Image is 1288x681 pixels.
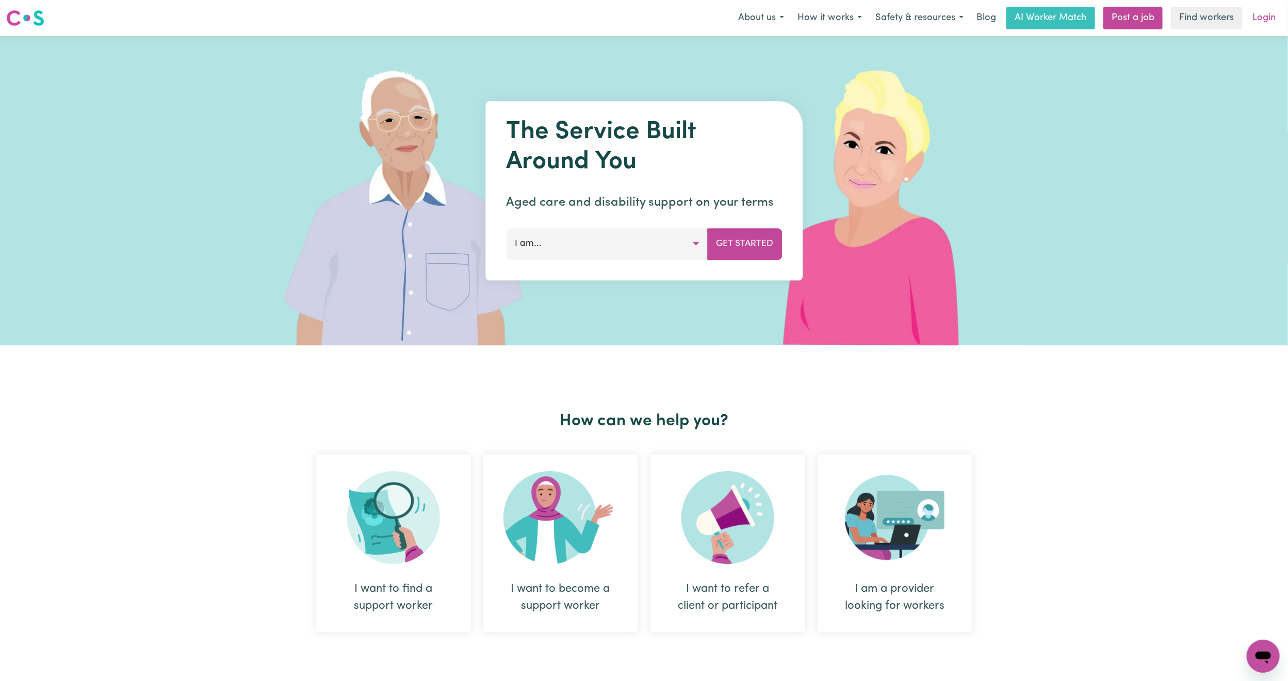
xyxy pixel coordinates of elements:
[1103,7,1163,29] a: Post a job
[1006,7,1095,29] a: AI Worker Match
[731,7,791,29] button: About us
[650,455,805,632] div: I want to refer a client or participant
[970,7,1002,29] a: Blog
[845,471,945,564] img: Provider
[6,9,44,27] img: Careseekers logo
[503,471,618,564] img: Become Worker
[707,228,782,259] button: Get Started
[842,580,948,614] div: I am a provider looking for workers
[1171,7,1242,29] a: Find workers
[506,228,708,259] button: I am...
[341,580,446,614] div: I want to find a support worker
[1247,640,1280,673] iframe: Button to launch messaging window, conversation in progress
[791,7,869,29] button: How it works
[347,471,440,564] img: Search
[675,580,780,614] div: I want to refer a client or participant
[818,455,972,632] div: I am a provider looking for workers
[869,7,970,29] button: Safety & resources
[483,455,638,632] div: I want to become a support worker
[506,118,782,177] h1: The Service Built Around You
[508,580,613,614] div: I want to become a support worker
[681,471,774,564] img: Refer
[310,411,979,431] h2: How can we help you?
[1246,7,1282,29] a: Login
[6,6,44,30] a: Careseekers logo
[316,455,471,632] div: I want to find a support worker
[506,193,782,212] p: Aged care and disability support on your terms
